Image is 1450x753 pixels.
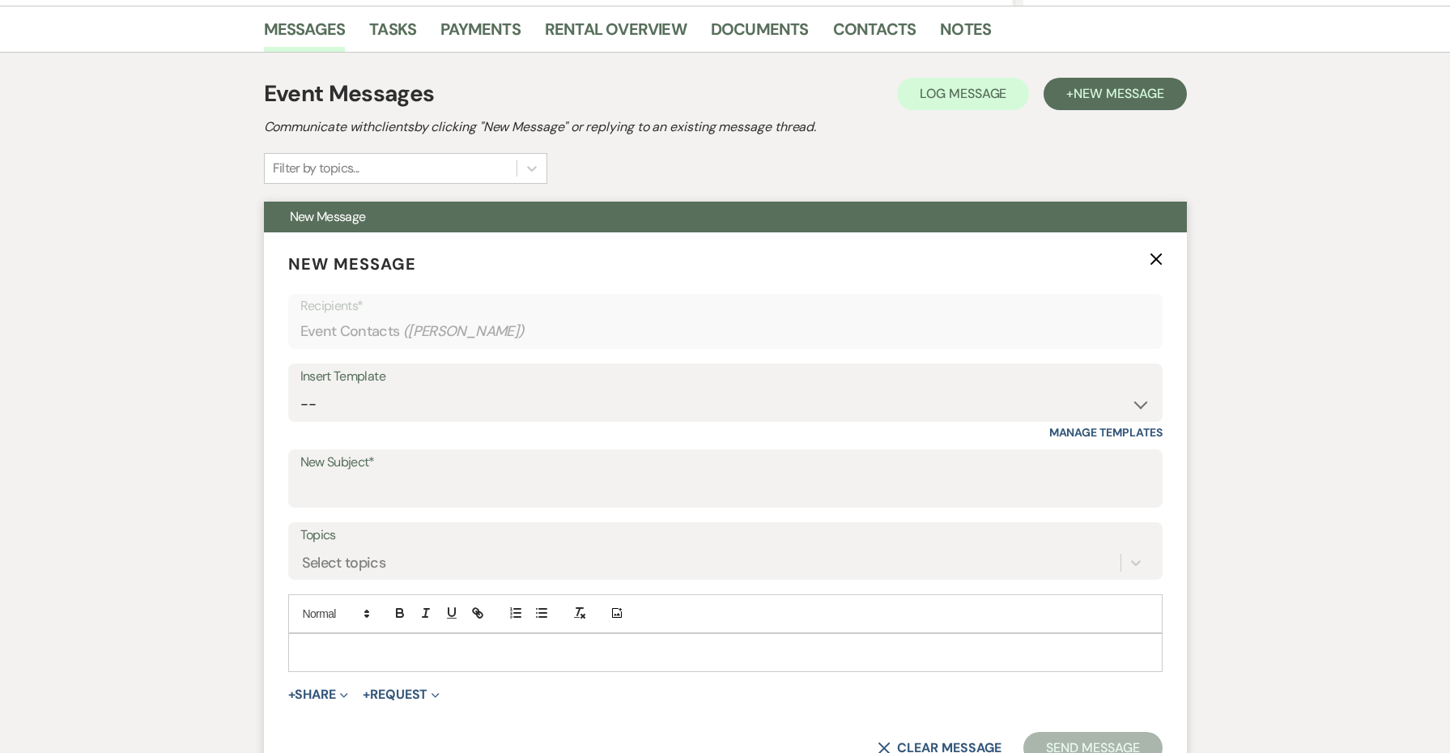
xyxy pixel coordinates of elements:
[403,321,525,342] span: ( [PERSON_NAME] )
[264,77,435,111] h1: Event Messages
[300,296,1150,317] p: Recipients*
[288,688,296,701] span: +
[288,688,349,701] button: Share
[363,688,370,701] span: +
[290,208,366,225] span: New Message
[300,316,1150,347] div: Event Contacts
[300,365,1150,389] div: Insert Template
[264,16,346,52] a: Messages
[302,551,386,573] div: Select topics
[264,117,1187,137] h2: Communicate with clients by clicking "New Message" or replying to an existing message thread.
[940,16,991,52] a: Notes
[545,16,687,52] a: Rental Overview
[1074,85,1163,102] span: New Message
[711,16,809,52] a: Documents
[363,688,440,701] button: Request
[897,78,1029,110] button: Log Message
[833,16,916,52] a: Contacts
[300,451,1150,474] label: New Subject*
[920,85,1006,102] span: Log Message
[369,16,416,52] a: Tasks
[440,16,521,52] a: Payments
[288,253,416,274] span: New Message
[1049,425,1163,440] a: Manage Templates
[273,159,359,178] div: Filter by topics...
[1044,78,1186,110] button: +New Message
[300,524,1150,547] label: Topics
